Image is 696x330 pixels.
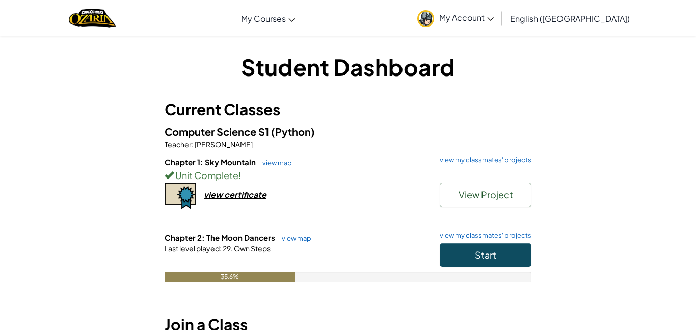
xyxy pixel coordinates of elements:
[220,244,222,253] span: :
[439,12,494,23] span: My Account
[165,157,257,167] span: Chapter 1: Sky Mountain
[459,189,513,200] span: View Project
[69,8,116,29] a: Ozaria by CodeCombat logo
[204,189,266,200] div: view certificate
[475,249,496,261] span: Start
[417,10,434,27] img: avatar
[165,189,266,200] a: view certificate
[510,13,630,24] span: English ([GEOGRAPHIC_DATA])
[165,272,295,282] div: 35.6%
[236,5,300,32] a: My Courses
[412,2,499,34] a: My Account
[165,183,196,209] img: certificate-icon.png
[435,232,531,239] a: view my classmates' projects
[238,169,241,181] span: !
[165,51,531,83] h1: Student Dashboard
[69,8,116,29] img: Home
[222,244,233,253] span: 29.
[505,5,635,32] a: English ([GEOGRAPHIC_DATA])
[174,169,238,181] span: Unit Complete
[271,125,315,138] span: (Python)
[233,244,271,253] span: Own Steps
[165,140,192,149] span: Teacher
[435,157,531,163] a: view my classmates' projects
[165,233,277,242] span: Chapter 2: The Moon Dancers
[194,140,253,149] span: [PERSON_NAME]
[165,244,220,253] span: Last level played
[440,183,531,207] button: View Project
[192,140,194,149] span: :
[277,234,311,242] a: view map
[440,243,531,267] button: Start
[257,159,292,167] a: view map
[241,13,286,24] span: My Courses
[165,125,271,138] span: Computer Science S1
[165,98,531,121] h3: Current Classes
